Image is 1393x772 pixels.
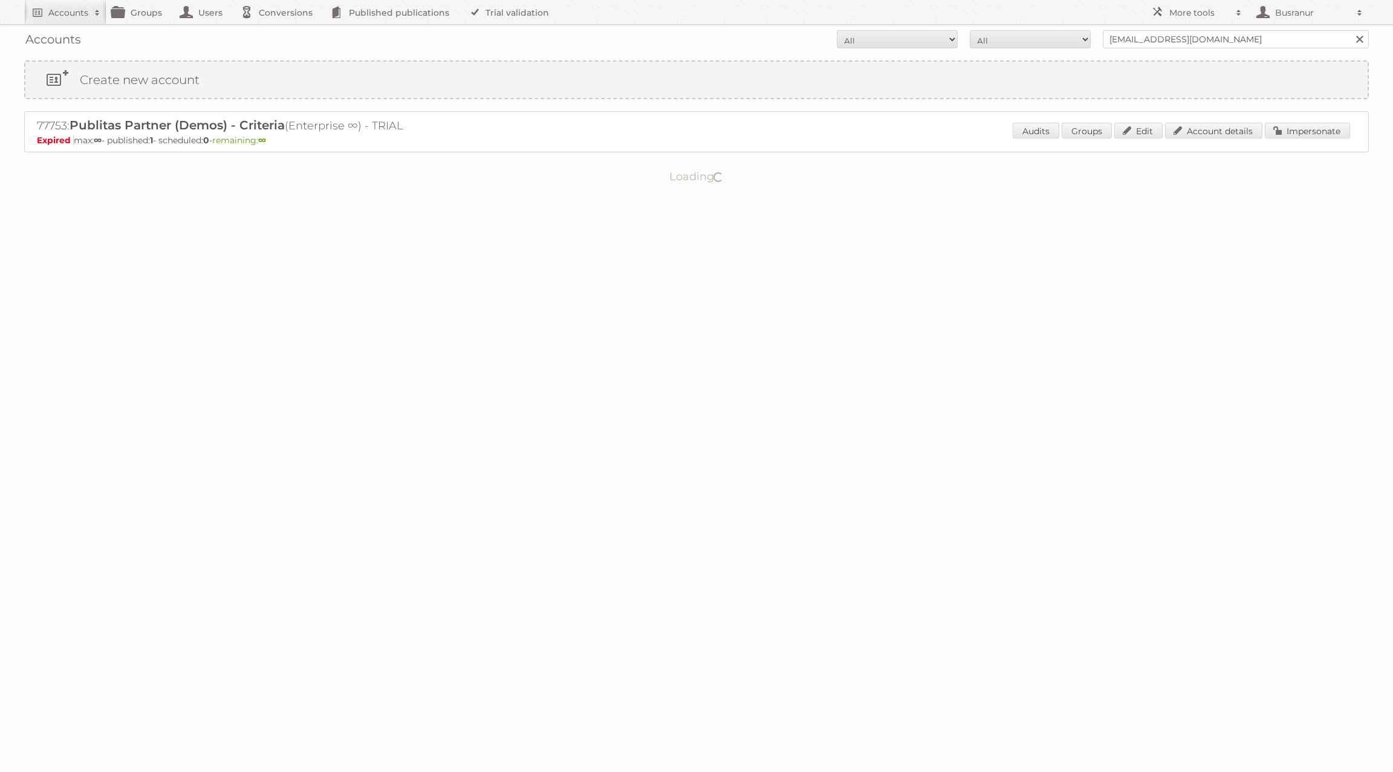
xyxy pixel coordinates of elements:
[70,118,285,132] span: Publitas Partner (Demos) - Criteria
[203,135,209,146] strong: 0
[1013,123,1059,138] a: Audits
[1165,123,1262,138] a: Account details
[37,135,1356,146] p: max: - published: - scheduled: -
[631,164,762,189] p: Loading
[1272,7,1351,19] h2: Busranur
[1265,123,1350,138] a: Impersonate
[48,7,88,19] h2: Accounts
[212,135,266,146] span: remaining:
[1062,123,1112,138] a: Groups
[37,118,460,134] h2: 77753: (Enterprise ∞) - TRIAL
[1114,123,1163,138] a: Edit
[150,135,153,146] strong: 1
[37,135,74,146] span: Expired
[25,62,1368,98] a: Create new account
[1169,7,1230,19] h2: More tools
[94,135,102,146] strong: ∞
[258,135,266,146] strong: ∞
